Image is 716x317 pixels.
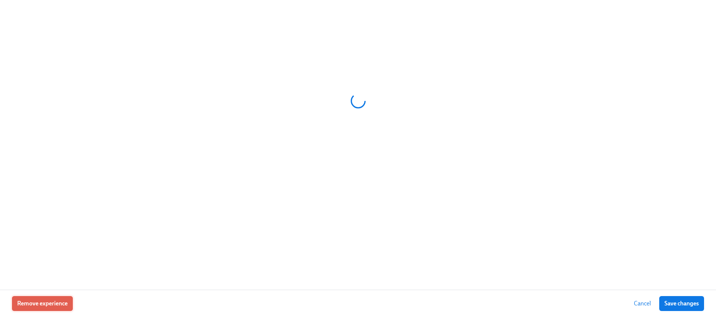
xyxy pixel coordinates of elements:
[12,296,73,311] button: Remove experience
[629,296,656,311] button: Cancel
[634,300,651,307] span: Cancel
[17,300,68,307] span: Remove experience
[664,300,699,307] span: Save changes
[659,296,704,311] button: Save changes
